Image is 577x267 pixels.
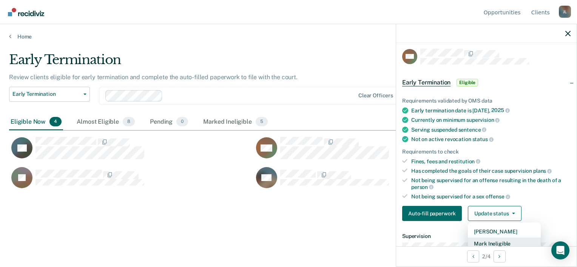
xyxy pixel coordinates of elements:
span: Early Termination [402,79,450,86]
div: Pending [148,114,190,130]
div: Not being supervised for a sex [411,193,571,200]
div: Almost Eligible [75,114,136,130]
div: Currently on minimum [411,117,571,123]
div: Early TerminationEligible [396,71,577,95]
div: Fines, fees and [411,158,571,165]
div: 2 / 4 [396,246,577,266]
div: Serving suspended [411,126,571,133]
button: Mark Ineligible [468,238,541,250]
div: Requirements to check [402,149,571,155]
span: Early Termination [12,91,80,97]
p: Review clients eligible for early termination and complete the auto-filled paperwork to file with... [9,74,298,81]
span: status [472,136,494,142]
div: Early Termination [9,52,442,74]
div: Open Intercom Messenger [551,241,569,259]
span: restitution [449,158,480,164]
div: Dropdown Menu [468,222,541,253]
div: CaseloadOpportunityCell-291717 [9,137,254,167]
div: Eligible Now [9,114,63,130]
span: person [411,184,434,190]
span: 8 [123,117,135,127]
span: sentence [458,127,487,133]
div: Not being supervised for an offense resulting in the death of a [411,177,571,190]
button: Next Opportunity [494,250,506,262]
img: Recidiviz [8,8,44,16]
div: Early termination date is [DATE], [411,107,571,114]
div: CaseloadOpportunityCell-267099 [254,137,498,167]
button: Update status [468,206,521,221]
button: Auto-fill paperwork [402,206,462,221]
span: Eligible [457,79,478,86]
div: Not on active revocation [411,136,571,143]
div: CaseloadOpportunityCell-265013 [254,167,498,197]
div: J L [559,6,571,18]
div: Requirements validated by OMS data [402,98,571,104]
span: 5 [256,117,268,127]
span: 0 [176,117,188,127]
div: CaseloadOpportunityCell-290543 [9,167,254,197]
span: 2025 [491,107,509,113]
span: supervision [466,117,500,123]
span: plans [533,168,552,174]
button: [PERSON_NAME] [468,226,541,238]
span: offense [486,193,510,199]
div: Clear officers [358,92,393,99]
dt: Supervision [402,233,571,239]
button: Profile dropdown button [559,6,571,18]
button: Previous Opportunity [467,250,479,262]
a: Navigate to form link [402,206,465,221]
div: Has completed the goals of their case supervision [411,167,571,174]
a: Home [9,33,568,40]
span: 4 [49,117,62,127]
div: Marked Ineligible [202,114,269,130]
